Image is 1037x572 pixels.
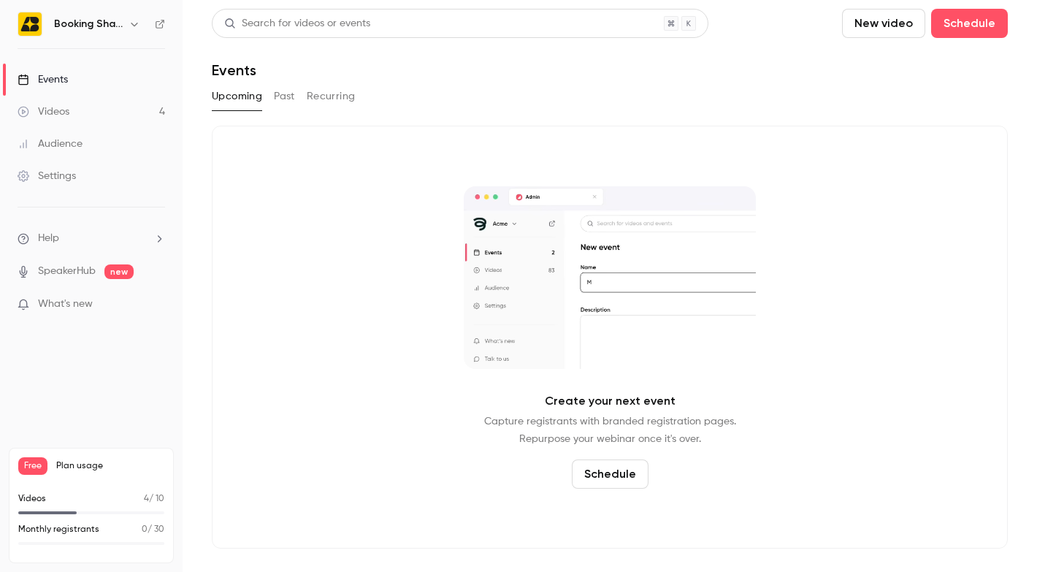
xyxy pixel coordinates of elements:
[212,85,262,108] button: Upcoming
[545,392,676,410] p: Create your next event
[572,459,648,489] button: Schedule
[142,523,164,536] p: / 30
[38,297,93,312] span: What's new
[148,298,165,311] iframe: Noticeable Trigger
[18,457,47,475] span: Free
[18,231,165,246] li: help-dropdown-opener
[842,9,925,38] button: New video
[38,264,96,279] a: SpeakerHub
[224,16,370,31] div: Search for videos or events
[307,85,356,108] button: Recurring
[142,525,148,534] span: 0
[18,12,42,36] img: Booking Shake
[18,72,68,87] div: Events
[274,85,295,108] button: Past
[104,264,134,279] span: new
[144,495,149,503] span: 4
[38,231,59,246] span: Help
[931,9,1008,38] button: Schedule
[54,17,123,31] h6: Booking Shake
[18,104,69,119] div: Videos
[484,413,736,448] p: Capture registrants with branded registration pages. Repurpose your webinar once it's over.
[18,492,46,506] p: Videos
[18,137,83,151] div: Audience
[18,169,76,183] div: Settings
[18,523,99,536] p: Monthly registrants
[212,61,256,79] h1: Events
[144,492,164,506] p: / 10
[56,460,164,472] span: Plan usage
